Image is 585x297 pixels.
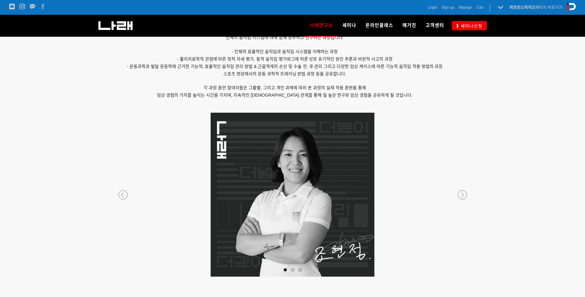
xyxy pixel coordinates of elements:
a: 고객센터 [421,15,449,36]
span: 매거진 [402,23,416,28]
span: 각 과정 동안 참여자들은 그룹별, 그리고 개인 과제에 따라 본 과정의 실제 적용 훈련을 통해 [204,85,366,90]
a: 매거진 [398,15,421,36]
a: 퍼포먼스피지오페이지 바로가기 [509,5,562,10]
span: 세미나신청 [459,23,482,29]
span: 그에 따른 상호 유기적인 원인 추론과 비판적 사고의 과정 [291,56,393,61]
span: 세미나 [342,23,356,28]
strong: 퍼포먼스피지오 [509,5,535,10]
span: - 물리치료학적 관점에 따른 정적 자세 평가, 동적 움직임 평가와 [177,56,291,61]
span: - 인체의 효율적인 움직임과 움직임 시스템을 이해하는 과정 [232,49,338,54]
a: 세미나 [338,15,361,36]
span: 온라인클래스 [365,23,393,28]
span: 인체의 움직임 시스템에 대해 함께 공부하고 연구하는 과정입니다. [226,35,344,40]
a: Mypage [459,4,472,10]
a: Login [428,4,437,10]
span: 임상 경험의 가치를 높이는 시간을 가지며, 지속적인 [DEMOGRAPHIC_DATA] 관계를 통해 질 높은 연구와 임상 경험을 공유하게 될 것입니다. [157,93,413,98]
a: Cart [476,4,484,10]
span: 나래연구소 [310,20,333,30]
a: 세미나신청 [452,21,487,30]
a: 온라인클래스 [361,15,398,36]
span: 스포츠 현장에서의 운동 과학적 트레이닝 방법 과정 등을 공유합니다. [223,71,346,76]
a: 나래연구소 [305,15,338,36]
span: 고객센터 [426,23,444,28]
span: - 운동과학과 발달 운동학에 근거한 기능적, 효율적인 움직임 관리 방법 & 근골격계의 손상 및 수술 전. 후 관리 그리고 다양한 임상 케이스에 따른 기능적 움직임 적용 방법의 과정 [127,64,443,69]
a: Sign up [442,4,454,10]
